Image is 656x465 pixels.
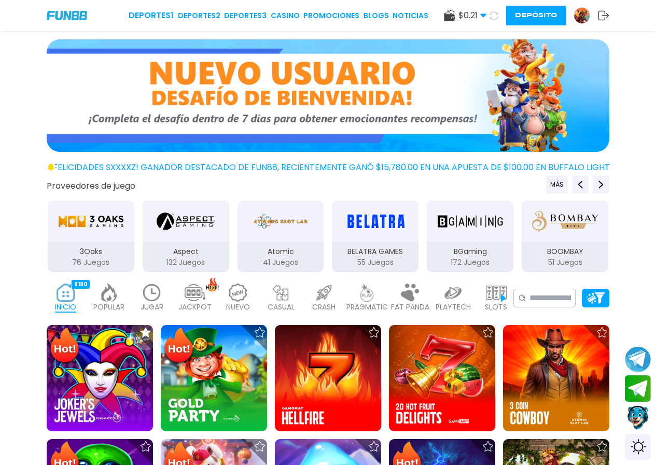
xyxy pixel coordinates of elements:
img: Avatar [574,8,590,23]
img: pragmatic_light.webp [357,284,378,302]
span: $ 0.21 [458,9,486,22]
img: Joker's Jewels [47,325,153,431]
img: jackpot_light.webp [185,284,205,302]
img: BOOMBAY [532,207,597,236]
p: BELATRA GAMES [332,246,418,257]
img: 20 Hot Fruit Delights [389,325,495,431]
button: Atomic [233,200,328,273]
p: 41 Juegos [238,257,324,268]
button: Contact customer service [625,404,651,431]
img: new_light.webp [228,284,248,302]
p: CRASH [312,302,336,313]
p: POPULAR [93,302,124,313]
img: home_active.webp [55,284,76,302]
a: Avatar [574,7,598,24]
img: Company Logo [47,11,87,20]
p: NUEVO [226,302,250,313]
img: Hot [162,326,196,367]
button: Previous providers [572,176,589,193]
p: 3Oaks [48,246,134,257]
a: Deportes2 [178,10,220,21]
p: Aspect [143,246,229,257]
button: Join telegram channel [625,346,651,373]
p: PLAYTECH [436,302,471,313]
p: CASUAL [268,302,295,313]
img: casual_light.webp [271,284,291,302]
p: 76 Juegos [48,257,134,268]
img: Hellfire [275,325,381,431]
p: 55 Juegos [332,257,418,268]
p: PRAGMATIC [346,302,388,313]
p: JUGAR [141,302,163,313]
p: FAT PANDA [391,302,429,313]
img: 3Oaks [58,207,123,236]
img: playtech_light.webp [443,284,464,302]
p: 132 Juegos [143,257,229,268]
img: Hot [48,326,81,367]
p: INICIO [55,302,76,313]
img: crash_light.webp [314,284,334,302]
img: recent_light.webp [142,284,162,302]
a: NOTICIAS [393,10,428,21]
span: ¡FELICIDADES sxxxxz! GANADOR DESTACADO DE FUN88, RECIENTEMENTE GANÓ $15,780.00 EN UNA APUESTA DE ... [50,161,640,174]
button: BGaming [423,200,518,273]
img: popular_light.webp [99,284,119,302]
img: fat_panda_light.webp [400,284,421,302]
a: Promociones [303,10,359,21]
a: Deportes1 [129,9,174,22]
button: BELATRA GAMES [328,200,423,273]
img: Platform Filter [587,292,605,303]
div: 9180 [72,280,90,289]
button: Proveedores de juego [47,180,135,191]
button: Depósito [506,6,566,25]
img: Gold Party [161,325,267,431]
button: Previous providers [546,176,568,193]
button: Next providers [593,176,609,193]
button: Aspect [138,200,233,273]
a: CASINO [271,10,300,21]
button: 3Oaks [44,200,138,273]
p: BGaming [427,246,513,257]
button: Join telegram [625,375,651,402]
img: Bono de Nuevo Jugador [47,39,609,152]
img: slots_light.webp [486,284,507,302]
p: 172 Juegos [427,257,513,268]
img: BELATRA GAMES [343,207,408,236]
a: Deportes3 [224,10,267,21]
button: BOOMBAY [518,200,612,273]
p: 51 Juegos [522,257,608,268]
img: Atomic [252,207,310,236]
p: Atomic [238,246,324,257]
p: SLOTS [485,302,507,313]
img: BGaming [438,207,503,236]
p: JACKPOT [178,302,212,313]
img: hot [206,277,219,291]
img: 3 Coin Cowboy [503,325,609,431]
p: BOOMBAY [522,246,608,257]
div: Switch theme [625,434,651,460]
img: Aspect [157,207,215,236]
a: BLOGS [364,10,389,21]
